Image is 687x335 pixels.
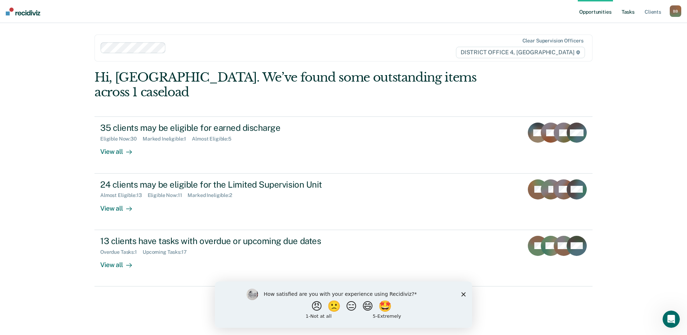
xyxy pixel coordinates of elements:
[100,136,143,142] div: Eligible Now : 30
[94,70,493,100] div: Hi, [GEOGRAPHIC_DATA]. We’ve found some outstanding items across 1 caseload
[148,192,188,198] div: Eligible Now : 11
[100,236,352,246] div: 13 clients have tasks with overdue or upcoming due dates
[192,136,237,142] div: Almost Eligible : 5
[100,142,140,156] div: View all
[143,249,193,255] div: Upcoming Tasks : 17
[94,174,593,230] a: 24 clients may be eligible for the Limited Supervision UnitAlmost Eligible:13Eligible Now:11Marke...
[670,5,681,17] div: B B
[94,230,593,286] a: 13 clients have tasks with overdue or upcoming due datesOverdue Tasks:1Upcoming Tasks:17View all
[188,192,238,198] div: Marked Ineligible : 2
[94,116,593,173] a: 35 clients may be eligible for earned dischargeEligible Now:30Marked Ineligible:1Almost Eligible:...
[456,47,585,58] span: DISTRICT OFFICE 4, [GEOGRAPHIC_DATA]
[100,255,140,269] div: View all
[100,123,352,133] div: 35 clients may be eligible for earned discharge
[663,311,680,328] iframe: Intercom live chat
[100,179,352,190] div: 24 clients may be eligible for the Limited Supervision Unit
[100,198,140,212] div: View all
[143,136,192,142] div: Marked Ineligible : 1
[100,249,143,255] div: Overdue Tasks : 1
[100,192,148,198] div: Almost Eligible : 13
[215,281,472,328] iframe: Survey by Kim from Recidiviz
[6,8,40,15] img: Recidiviz
[522,38,584,44] div: Clear supervision officers
[670,5,681,17] button: BB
